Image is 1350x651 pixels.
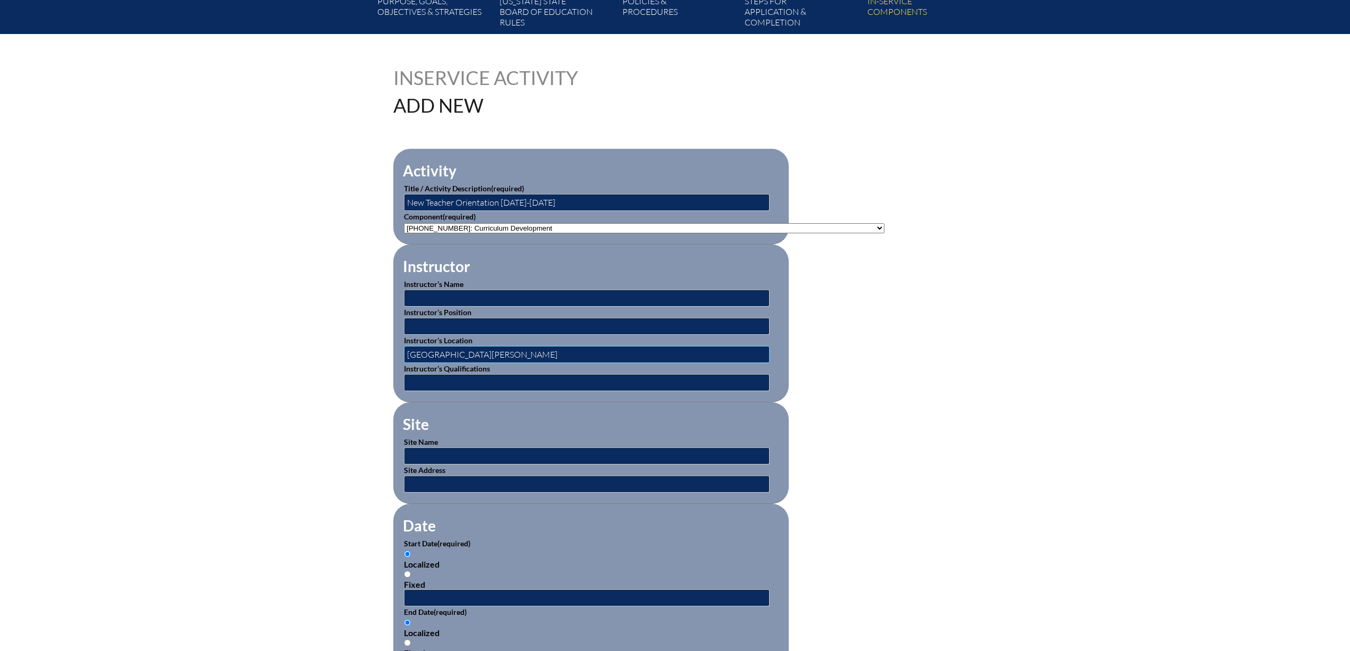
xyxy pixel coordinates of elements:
[404,437,438,446] label: Site Name
[404,364,490,373] label: Instructor’s Qualifications
[437,539,470,548] span: (required)
[404,571,411,578] input: Fixed
[402,162,458,180] legend: Activity
[404,551,411,557] input: Localized
[402,517,437,535] legend: Date
[443,212,476,221] span: (required)
[404,539,470,548] label: Start Date
[404,579,778,589] div: Fixed
[404,280,463,289] label: Instructor’s Name
[402,257,471,275] legend: Instructor
[404,184,524,193] label: Title / Activity Description
[404,619,411,626] input: Localized
[491,184,524,193] span: (required)
[393,68,608,87] h1: Inservice Activity
[404,466,445,475] label: Site Address
[404,336,473,345] label: Instructor’s Location
[404,212,476,221] label: Component
[404,223,884,233] select: activity_component[data][]
[393,96,743,115] h1: Add New
[404,628,778,638] div: Localized
[404,559,778,569] div: Localized
[404,639,411,646] input: Fixed
[434,607,467,616] span: (required)
[402,415,430,433] legend: Site
[404,308,471,317] label: Instructor’s Position
[404,607,467,616] label: End Date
